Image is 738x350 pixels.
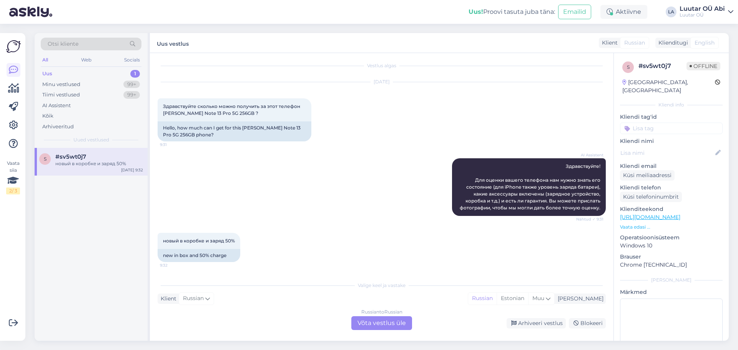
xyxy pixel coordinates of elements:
[497,293,528,304] div: Estonian
[123,91,140,99] div: 99+
[532,295,544,302] span: Muu
[620,137,723,145] p: Kliendi nimi
[42,112,53,120] div: Kõik
[460,163,602,211] span: Здравствуйте! Для оценки вашего телефона нам нужно знать его состояние (для iPhone также уровень ...
[6,187,20,194] div: 2 / 3
[42,70,52,78] div: Uus
[555,295,603,303] div: [PERSON_NAME]
[620,123,723,134] input: Lisa tag
[42,81,80,88] div: Minu vestlused
[73,136,109,143] span: Uued vestlused
[620,277,723,284] div: [PERSON_NAME]
[158,121,311,141] div: Hello, how much can I get for this [PERSON_NAME] Note 13 Pro 5G 256GB phone?
[130,70,140,78] div: 1
[41,55,50,65] div: All
[620,113,723,121] p: Kliendi tag'id
[55,153,86,160] span: #sv5wt0j7
[620,101,723,108] div: Kliendi info
[680,6,733,18] a: Luutar OÜ AbiLuutar OÜ
[624,39,645,47] span: Russian
[160,262,189,268] span: 9:32
[55,160,143,167] div: новый в коробке и заряд 50%
[620,214,680,221] a: [URL][DOMAIN_NAME]
[558,5,591,19] button: Emailid
[42,102,71,109] div: AI Assistent
[620,170,675,181] div: Küsi meiliaadressi
[620,149,714,157] input: Lisa nimi
[469,8,483,15] b: Uus!
[620,288,723,296] p: Märkmed
[575,152,603,158] span: AI Assistent
[469,7,555,17] div: Proovi tasuta juba täna:
[569,318,606,328] div: Blokeeri
[48,40,78,48] span: Otsi kliente
[686,62,720,70] span: Offline
[158,282,606,289] div: Valige keel ja vastake
[620,184,723,192] p: Kliendi telefon
[183,294,204,303] span: Russian
[361,309,402,315] div: Russian to Russian
[620,234,723,242] p: Operatsioonisüsteem
[620,192,682,202] div: Küsi telefoninumbrit
[666,7,676,17] div: LA
[123,81,140,88] div: 99+
[163,238,235,244] span: новый в коробке и заряд 50%
[121,167,143,173] div: [DATE] 9:32
[680,6,725,12] div: Luutar OÜ Abi
[695,39,715,47] span: English
[158,249,240,262] div: new in box and 50% charge
[163,103,301,116] span: Здравствуйте сколько можно получить за этот телефон [PERSON_NAME] Note 13 Pro 5G 256GB ?
[351,316,412,330] div: Võta vestlus üle
[620,261,723,269] p: Chrome [TECHNICAL_ID]
[42,123,74,131] div: Arhiveeritud
[123,55,141,65] div: Socials
[575,216,603,222] span: Nähtud ✓ 9:31
[6,160,20,194] div: Vaata siia
[627,64,630,70] span: s
[42,91,80,99] div: Tiimi vestlused
[158,295,176,303] div: Klient
[620,224,723,231] p: Vaata edasi ...
[620,242,723,250] p: Windows 10
[44,156,47,162] span: s
[620,205,723,213] p: Klienditeekond
[655,39,688,47] div: Klienditugi
[599,39,618,47] div: Klient
[620,253,723,261] p: Brauser
[622,78,715,95] div: [GEOGRAPHIC_DATA], [GEOGRAPHIC_DATA]
[507,318,566,328] div: Arhiveeri vestlus
[157,38,189,48] label: Uus vestlus
[158,62,606,69] div: Vestlus algas
[680,12,725,18] div: Luutar OÜ
[80,55,93,65] div: Web
[160,142,189,148] span: 9:31
[638,61,686,71] div: # sv5wt0j7
[620,162,723,170] p: Kliendi email
[158,78,606,85] div: [DATE]
[6,39,21,54] img: Askly Logo
[468,293,497,304] div: Russian
[600,5,647,19] div: Aktiivne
